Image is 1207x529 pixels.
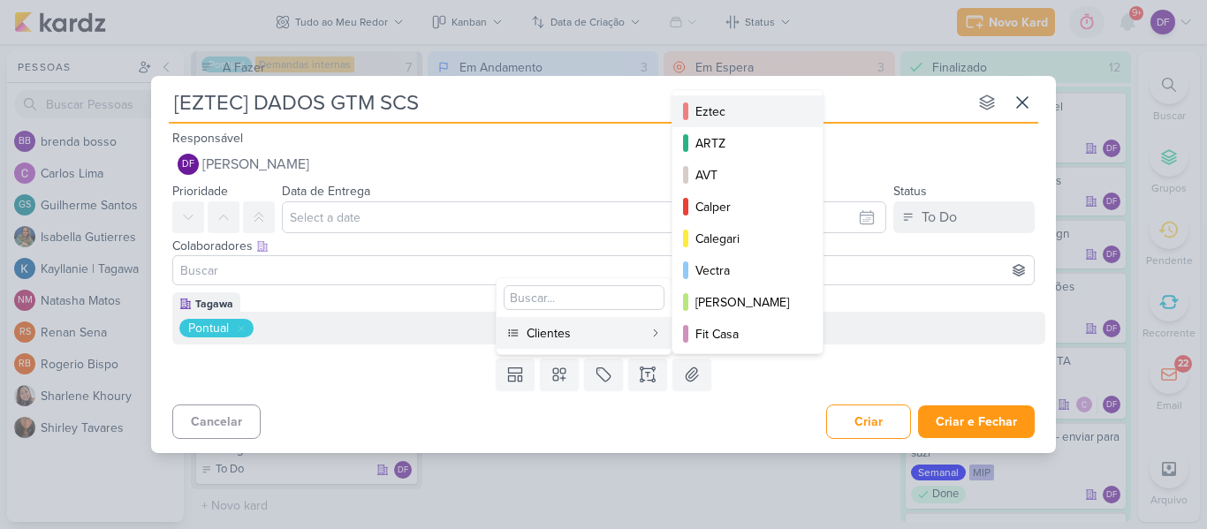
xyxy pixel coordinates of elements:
div: AVT [695,166,801,185]
div: Pontual [188,319,229,337]
button: DF [PERSON_NAME] [172,148,1035,180]
div: Tagawa [195,296,233,312]
button: Calegari [672,223,823,254]
div: To Do [922,207,957,228]
input: Buscar [177,260,1030,281]
div: Diego Freitas [178,154,199,175]
div: Colaboradores [172,237,1035,255]
div: Calper [695,198,801,216]
input: Buscar... [504,285,664,310]
div: ARTZ [695,134,801,153]
button: Tec Vendas [672,350,823,382]
button: [PERSON_NAME] [672,286,823,318]
button: Clientes [497,317,672,349]
div: Fit Casa [695,325,801,344]
button: To Do [893,201,1035,233]
input: Select a date [282,201,886,233]
span: [PERSON_NAME] [202,154,309,175]
label: Prioridade [172,184,228,199]
button: Criar [826,404,911,439]
input: Kard Sem Título [169,87,968,118]
button: Cancelar [172,404,261,439]
button: ARTZ [672,127,823,159]
p: DF [182,160,194,170]
button: Vectra [672,254,823,286]
label: Data de Entrega [282,184,370,199]
div: Clientes [527,324,643,343]
button: Calper [672,191,823,223]
div: [PERSON_NAME] [695,293,801,312]
button: Criar e Fechar [918,405,1035,438]
div: Vectra [695,261,801,280]
button: AVT [672,159,823,191]
label: Responsável [172,131,243,146]
div: Calegari [695,230,801,248]
label: Status [893,184,927,199]
button: Fit Casa [672,318,823,350]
